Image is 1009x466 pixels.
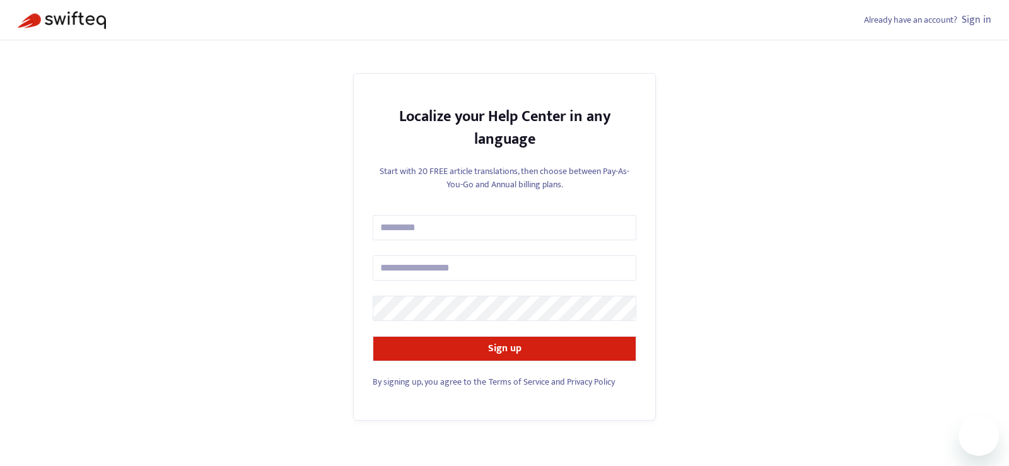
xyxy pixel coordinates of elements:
[959,416,999,456] iframe: Button to launch messaging window
[488,340,522,357] strong: Sign up
[373,375,636,388] div: and
[864,13,957,27] span: Already have an account?
[373,336,636,361] button: Sign up
[399,104,610,152] strong: Localize your Help Center in any language
[962,11,991,28] a: Sign in
[18,11,106,29] img: Swifteq
[373,165,636,191] p: Start with 20 FREE article translations, then choose between Pay-As-You-Go and Annual billing plans.
[373,375,486,389] span: By signing up, you agree to the
[567,375,615,389] a: Privacy Policy
[489,375,549,389] a: Terms of Service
